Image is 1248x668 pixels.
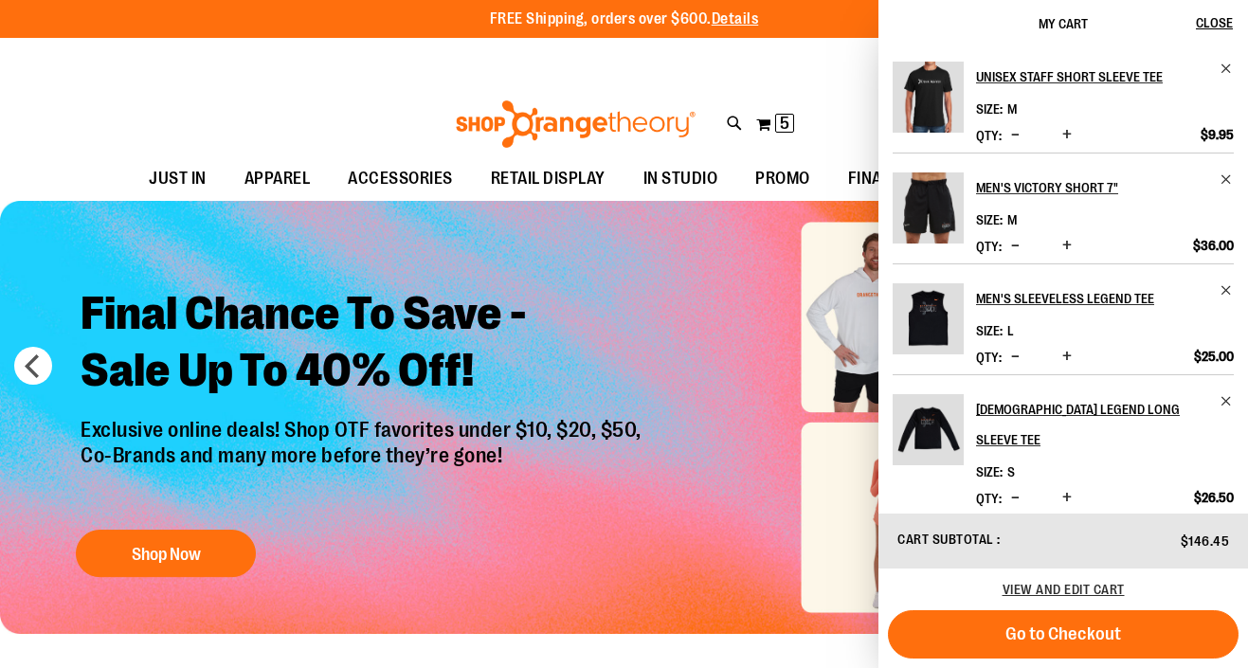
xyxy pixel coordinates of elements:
[1193,237,1234,254] span: $36.00
[780,114,789,133] span: 5
[893,62,964,145] a: Unisex Staff Short Sleeve Tee
[1220,283,1234,298] a: Remove item
[893,283,964,367] a: Men's Sleeveless Legend Tee
[1003,582,1125,597] a: View and edit cart
[1194,489,1234,506] span: $26.50
[1006,237,1024,256] button: Decrease product quantity
[490,9,759,30] p: FREE Shipping, orders over $600.
[1058,126,1076,145] button: Increase product quantity
[893,62,964,133] img: Unisex Staff Short Sleeve Tee
[736,157,829,201] a: PROMO
[1007,212,1017,227] span: M
[893,394,964,465] img: Ladies Legend Long Sleeve Tee
[149,157,207,200] span: JUST IN
[1007,101,1017,117] span: M
[76,530,256,577] button: Shop Now
[893,374,1234,515] li: Product
[1196,15,1233,30] span: Close
[244,157,311,200] span: APPAREL
[976,323,1003,338] dt: Size
[976,239,1002,254] label: Qty
[1007,323,1014,338] span: L
[893,153,1234,263] li: Product
[893,172,964,256] a: Men's Victory Short 7"
[976,464,1003,479] dt: Size
[893,394,964,478] a: Ladies Legend Long Sleeve Tee
[897,532,994,547] span: Cart Subtotal
[348,157,453,200] span: ACCESSORIES
[1006,489,1024,508] button: Decrease product quantity
[976,172,1234,203] a: Men's Victory Short 7"
[893,62,1234,153] li: Product
[643,157,718,200] span: IN STUDIO
[1058,237,1076,256] button: Increase product quantity
[66,272,660,419] h2: Final Chance To Save - Sale Up To 40% Off!
[1039,16,1088,31] span: My Cart
[66,419,660,512] p: Exclusive online deals! Shop OTF favorites under $10, $20, $50, Co-Brands and many more before th...
[14,347,52,385] button: prev
[1006,126,1024,145] button: Decrease product quantity
[976,128,1002,143] label: Qty
[1201,126,1234,143] span: $9.95
[976,394,1208,455] h2: [DEMOGRAPHIC_DATA] Legend Long Sleeve Tee
[1194,348,1234,365] span: $25.00
[893,283,964,354] img: Men's Sleeveless Legend Tee
[976,350,1002,365] label: Qty
[66,272,660,587] a: Final Chance To Save -Sale Up To 40% Off! Exclusive online deals! Shop OTF favorites under $10, $...
[472,157,624,201] a: RETAIL DISPLAY
[1058,348,1076,367] button: Increase product quantity
[1181,533,1230,549] span: $146.45
[976,172,1208,203] h2: Men's Victory Short 7"
[1006,348,1024,367] button: Decrease product quantity
[453,100,698,148] img: Shop Orangetheory
[1058,489,1076,508] button: Increase product quantity
[893,263,1234,374] li: Product
[829,157,995,201] a: FINAL PUSH SALE
[888,610,1239,659] button: Go to Checkout
[755,157,810,200] span: PROMO
[893,172,964,244] img: Men's Victory Short 7"
[976,283,1208,314] h2: Men's Sleeveless Legend Tee
[712,10,759,27] a: Details
[976,394,1234,455] a: [DEMOGRAPHIC_DATA] Legend Long Sleeve Tee
[976,491,1002,506] label: Qty
[976,62,1208,92] h2: Unisex Staff Short Sleeve Tee
[1005,623,1121,644] span: Go to Checkout
[1220,62,1234,76] a: Remove item
[976,283,1234,314] a: Men's Sleeveless Legend Tee
[1220,394,1234,408] a: Remove item
[130,157,226,201] a: JUST IN
[1007,464,1015,479] span: S
[329,157,472,201] a: ACCESSORIES
[976,101,1003,117] dt: Size
[976,62,1234,92] a: Unisex Staff Short Sleeve Tee
[848,157,976,200] span: FINAL PUSH SALE
[1220,172,1234,187] a: Remove item
[624,157,737,201] a: IN STUDIO
[491,157,606,200] span: RETAIL DISPLAY
[976,212,1003,227] dt: Size
[226,157,330,201] a: APPAREL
